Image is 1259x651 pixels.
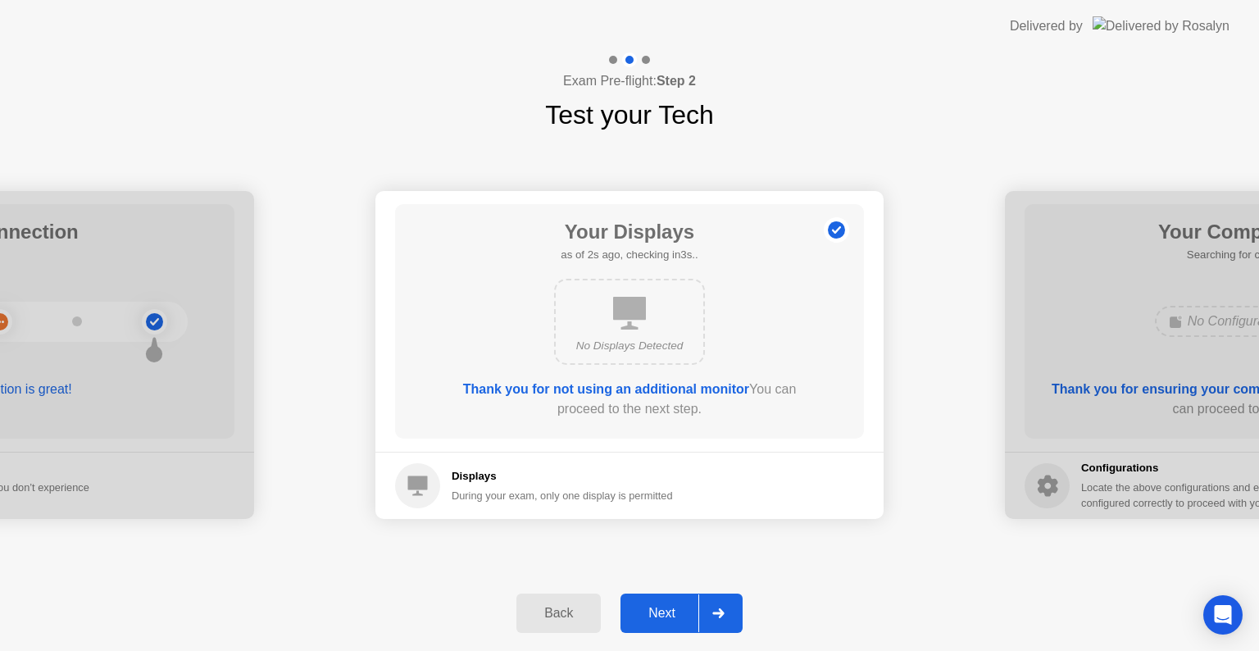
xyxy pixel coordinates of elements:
div: No Displays Detected [569,338,690,354]
button: Next [620,594,743,633]
h1: Your Displays [561,217,698,247]
b: Thank you for not using an additional monitor [463,382,749,396]
img: Delivered by Rosalyn [1093,16,1229,35]
h5: as of 2s ago, checking in3s.. [561,247,698,263]
div: Open Intercom Messenger [1203,595,1243,635]
h5: Displays [452,468,673,485]
div: You can proceed to the next step. [442,380,817,419]
div: Back [521,606,596,621]
b: Step 2 [657,74,696,88]
h1: Test your Tech [545,95,714,134]
div: During your exam, only one display is permitted [452,488,673,503]
h4: Exam Pre-flight: [563,71,696,91]
div: Next [625,606,698,621]
div: Delivered by [1010,16,1083,36]
button: Back [516,594,601,633]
